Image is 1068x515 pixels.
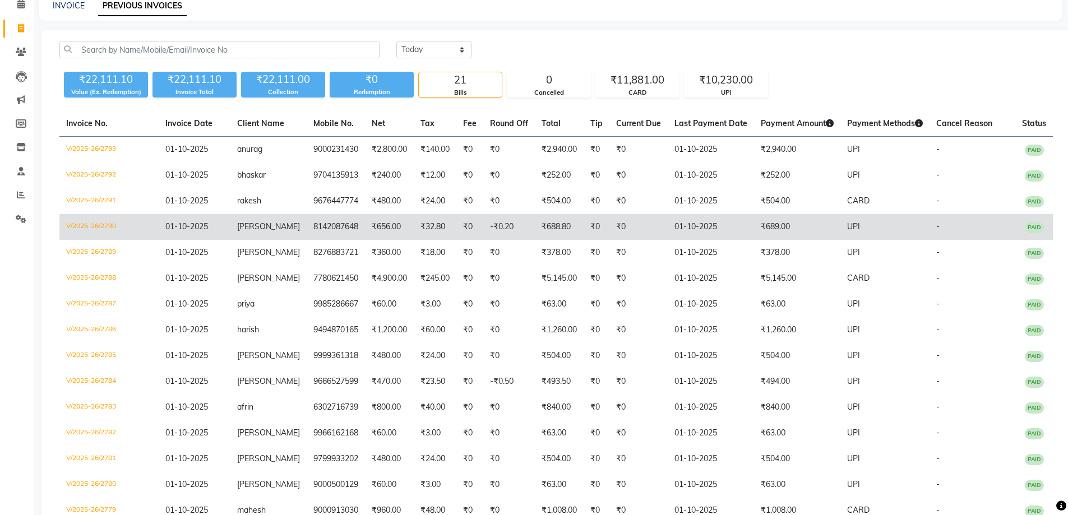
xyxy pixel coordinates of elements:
div: ₹22,111.00 [241,72,325,87]
td: 01-10-2025 [668,137,754,163]
td: 9676447774 [307,188,365,214]
td: ₹0 [609,266,668,291]
span: [PERSON_NAME] [237,221,300,231]
span: bhaskar [237,170,266,180]
td: ₹3.00 [414,472,456,498]
td: ₹63.00 [754,291,840,317]
td: ₹60.00 [414,317,456,343]
span: 01-10-2025 [165,453,208,463]
span: - [936,170,940,180]
span: [PERSON_NAME] [237,479,300,489]
td: ₹24.00 [414,343,456,369]
td: ₹63.00 [535,472,584,498]
span: UPI [847,479,860,489]
span: 01-10-2025 [165,376,208,386]
td: ₹0 [456,291,483,317]
td: ₹0 [456,343,483,369]
td: 8276883721 [307,240,365,266]
span: PAID [1025,248,1044,259]
td: ₹24.00 [414,188,456,214]
span: 01-10-2025 [165,299,208,309]
span: Round Off [490,118,528,128]
span: - [936,273,940,283]
div: ₹11,881.00 [596,72,679,88]
td: ₹504.00 [535,343,584,369]
td: ₹140.00 [414,137,456,163]
td: 01-10-2025 [668,420,754,446]
td: V/2025-26/2793 [59,137,159,163]
td: ₹63.00 [754,472,840,498]
td: ₹0 [456,369,483,395]
td: 01-10-2025 [668,446,754,472]
td: ₹656.00 [365,214,414,240]
td: ₹24.00 [414,446,456,472]
td: ₹0 [609,395,668,420]
td: V/2025-26/2787 [59,291,159,317]
td: 01-10-2025 [668,395,754,420]
td: ₹60.00 [365,472,414,498]
span: Invoice Date [165,118,212,128]
td: ₹0 [483,317,535,343]
span: Tip [590,118,603,128]
span: priya [237,299,255,309]
span: 01-10-2025 [165,505,208,515]
td: 01-10-2025 [668,291,754,317]
td: ₹40.00 [414,395,456,420]
span: 01-10-2025 [165,170,208,180]
td: V/2025-26/2790 [59,214,159,240]
td: ₹0 [584,214,609,240]
td: V/2025-26/2789 [59,240,159,266]
span: PAID [1025,273,1044,285]
td: ₹0 [456,317,483,343]
td: 01-10-2025 [668,317,754,343]
td: ₹0 [584,317,609,343]
a: INVOICE [53,1,85,11]
span: - [936,376,940,386]
td: V/2025-26/2783 [59,395,159,420]
td: ₹0 [609,343,668,369]
td: ₹63.00 [754,420,840,446]
td: ₹5,145.00 [754,266,840,291]
div: CARD [596,88,679,98]
td: ₹245.00 [414,266,456,291]
td: 01-10-2025 [668,240,754,266]
td: ₹0 [609,214,668,240]
span: PAID [1025,428,1044,439]
div: Redemption [330,87,414,97]
td: ₹493.50 [535,369,584,395]
div: 0 [507,72,590,88]
span: 01-10-2025 [165,144,208,154]
div: Collection [241,87,325,97]
span: 01-10-2025 [165,479,208,489]
td: ₹2,940.00 [535,137,584,163]
span: 01-10-2025 [165,273,208,283]
td: ₹0 [584,472,609,498]
td: V/2025-26/2781 [59,446,159,472]
span: CARD [847,505,870,515]
td: ₹2,940.00 [754,137,840,163]
td: 01-10-2025 [668,188,754,214]
td: 01-10-2025 [668,163,754,188]
div: ₹10,230.00 [685,72,768,88]
td: V/2025-26/2782 [59,420,159,446]
td: ₹504.00 [754,343,840,369]
span: - [936,324,940,335]
td: ₹0 [483,343,535,369]
td: ₹0 [584,395,609,420]
span: 01-10-2025 [165,350,208,360]
td: ₹0 [584,291,609,317]
span: PAID [1025,299,1044,310]
span: harish [237,324,259,335]
span: UPI [847,247,860,257]
td: ₹252.00 [535,163,584,188]
td: V/2025-26/2785 [59,343,159,369]
span: [PERSON_NAME] [237,453,300,463]
td: ₹0 [584,188,609,214]
span: - [936,196,940,206]
span: [PERSON_NAME] [237,273,300,283]
td: V/2025-26/2784 [59,369,159,395]
td: ₹0 [584,240,609,266]
td: ₹0 [456,137,483,163]
td: V/2025-26/2792 [59,163,159,188]
td: ₹504.00 [535,188,584,214]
